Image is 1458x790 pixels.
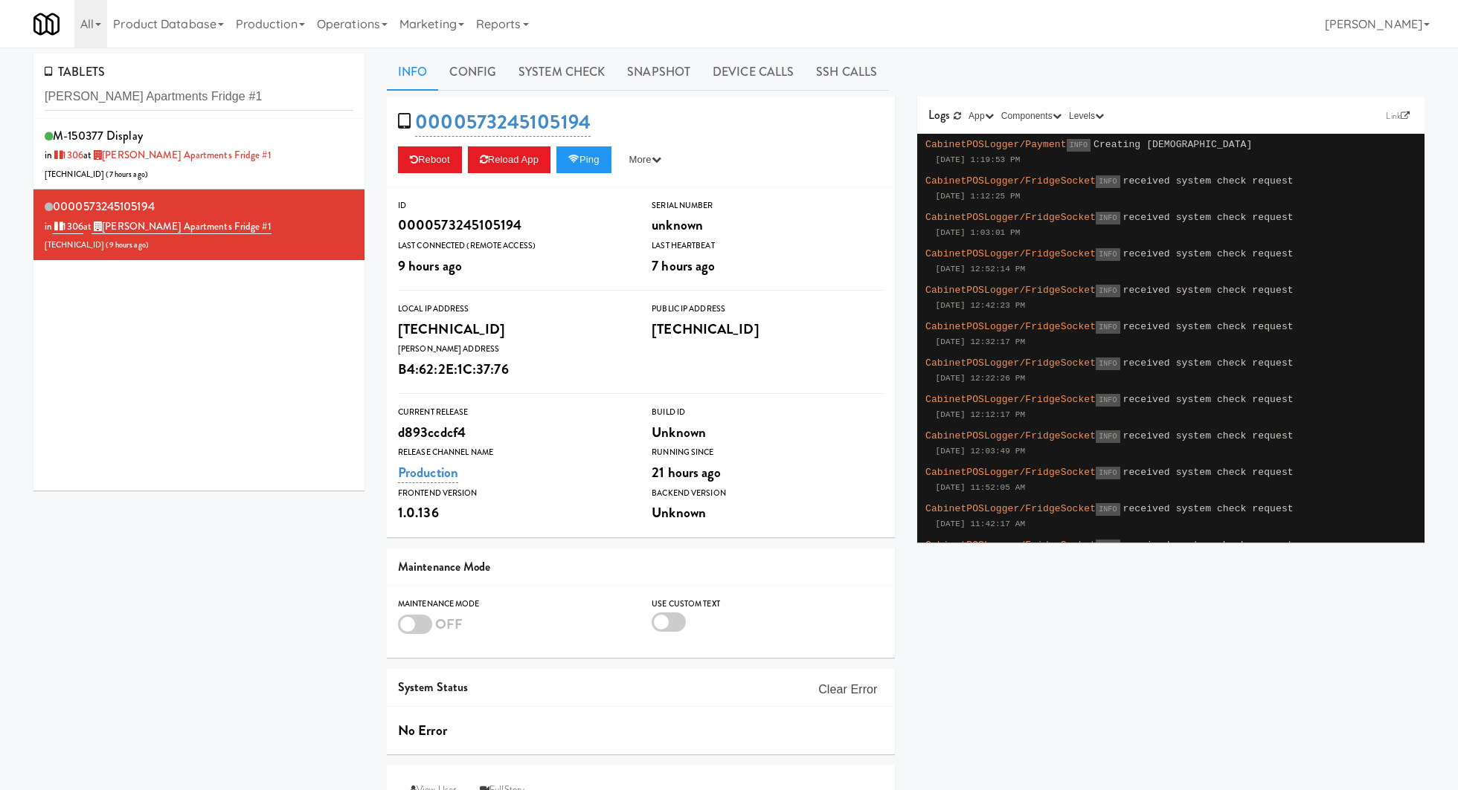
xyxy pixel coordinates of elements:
[398,198,629,213] div: ID
[652,198,883,213] div: Serial Number
[936,265,1026,273] span: [DATE] 12:52:14 PM
[398,302,629,317] div: Local IP Address
[435,614,463,634] span: OFF
[83,219,272,233] span: at
[45,63,105,80] span: TABLETS
[1096,212,1120,224] span: INFO
[398,597,629,612] div: Maintenance Mode
[507,54,616,91] a: System Check
[1123,321,1294,332] span: received system check request
[1096,430,1120,443] span: INFO
[1123,503,1294,514] span: received system check request
[1067,139,1091,152] span: INFO
[652,256,715,276] span: 7 hours ago
[925,430,1096,441] span: CabinetPOSLogger/FridgeSocket
[925,503,1096,514] span: CabinetPOSLogger/FridgeSocket
[1093,139,1252,150] span: Creating [DEMOGRAPHIC_DATA]
[652,462,721,482] span: 21 hours ago
[652,420,883,445] div: Unknown
[1096,357,1120,370] span: INFO
[52,219,83,234] a: 1306
[936,192,1021,201] span: [DATE] 1:12:25 PM
[1123,394,1294,405] span: received system check request
[701,54,805,91] a: Device Calls
[33,11,60,37] img: Micromart
[45,148,83,162] span: in
[1096,285,1120,297] span: INFO
[45,169,148,180] span: [TECHNICAL_ID] ( )
[928,106,950,123] span: Logs
[652,213,883,238] div: unknown
[83,148,272,162] span: at
[936,228,1021,237] span: [DATE] 1:03:01 PM
[1096,175,1120,188] span: INFO
[387,54,438,91] a: Info
[398,239,629,253] div: Last Connected (Remote Access)
[52,148,83,162] a: 1306
[109,239,146,250] span: 9 hours ago
[398,462,458,483] a: Production
[1123,175,1294,187] span: received system check request
[936,301,1026,310] span: [DATE] 12:42:23 PM
[45,219,83,233] span: in
[925,175,1096,187] span: CabinetPOSLogger/FridgeSocket
[33,119,364,190] li: M-150377 Displayin 1306at [PERSON_NAME] Apartments Fridge #1[TECHNICAL_ID] (7 hours ago)
[398,213,629,238] div: 0000573245105194
[33,190,364,260] li: 0000573245105194in 1306at [PERSON_NAME] Apartments Fridge #1[TECHNICAL_ID] (9 hours ago)
[556,146,611,173] button: Ping
[109,169,145,180] span: 7 hours ago
[398,500,629,525] div: 1.0.136
[925,248,1096,259] span: CabinetPOSLogger/FridgeSocket
[1096,540,1120,552] span: INFO
[1096,503,1120,516] span: INFO
[398,486,629,501] div: Frontend Version
[652,597,883,612] div: Use Custom Text
[1096,248,1120,261] span: INFO
[1123,248,1294,259] span: received system check request
[398,420,629,445] div: d893ccdcf4
[925,540,1096,551] span: CabinetPOSLogger/FridgeSocket
[1123,430,1294,441] span: received system check request
[1096,394,1120,407] span: INFO
[925,139,1067,150] span: CabinetPOSLogger/Payment
[1065,109,1108,123] button: Levels
[936,519,1026,528] span: [DATE] 11:42:17 AM
[998,109,1065,123] button: Components
[398,342,629,357] div: [PERSON_NAME] Address
[925,467,1096,478] span: CabinetPOSLogger/FridgeSocket
[925,394,1096,405] span: CabinetPOSLogger/FridgeSocket
[415,108,591,137] a: 0000573245105194
[812,676,883,703] button: Clear Error
[398,718,884,743] div: No Error
[652,302,883,317] div: Public IP Address
[53,198,155,215] span: 0000573245105194
[45,239,149,250] span: [TECHNICAL_ID] ( )
[936,337,1026,346] span: [DATE] 12:32:17 PM
[617,146,673,173] button: More
[965,109,998,123] button: App
[398,445,629,460] div: Release Channel Name
[616,54,701,91] a: Snapshot
[1096,321,1120,334] span: INFO
[652,317,883,342] div: [TECHNICAL_ID]
[925,357,1096,369] span: CabinetPOSLogger/FridgeSocket
[1382,109,1413,123] a: Link
[45,83,353,111] input: Search tablets
[652,500,883,525] div: Unknown
[398,317,629,342] div: [TECHNICAL_ID]
[53,127,143,144] span: M-150377 Display
[936,483,1026,492] span: [DATE] 11:52:05 AM
[398,256,462,276] span: 9 hours ago
[652,239,883,253] div: Last Heartbeat
[936,374,1026,383] span: [DATE] 12:22:26 PM
[398,558,491,575] span: Maintenance Mode
[925,285,1096,296] span: CabinetPOSLogger/FridgeSocket
[468,146,550,173] button: Reload App
[398,405,629,420] div: Current Release
[438,54,507,91] a: Config
[1123,212,1294,223] span: received system check request
[91,219,272,234] a: [PERSON_NAME] Apartments Fridge #1
[925,212,1096,223] span: CabinetPOSLogger/FridgeSocket
[398,146,462,173] button: Reboot
[925,321,1096,332] span: CabinetPOSLogger/FridgeSocket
